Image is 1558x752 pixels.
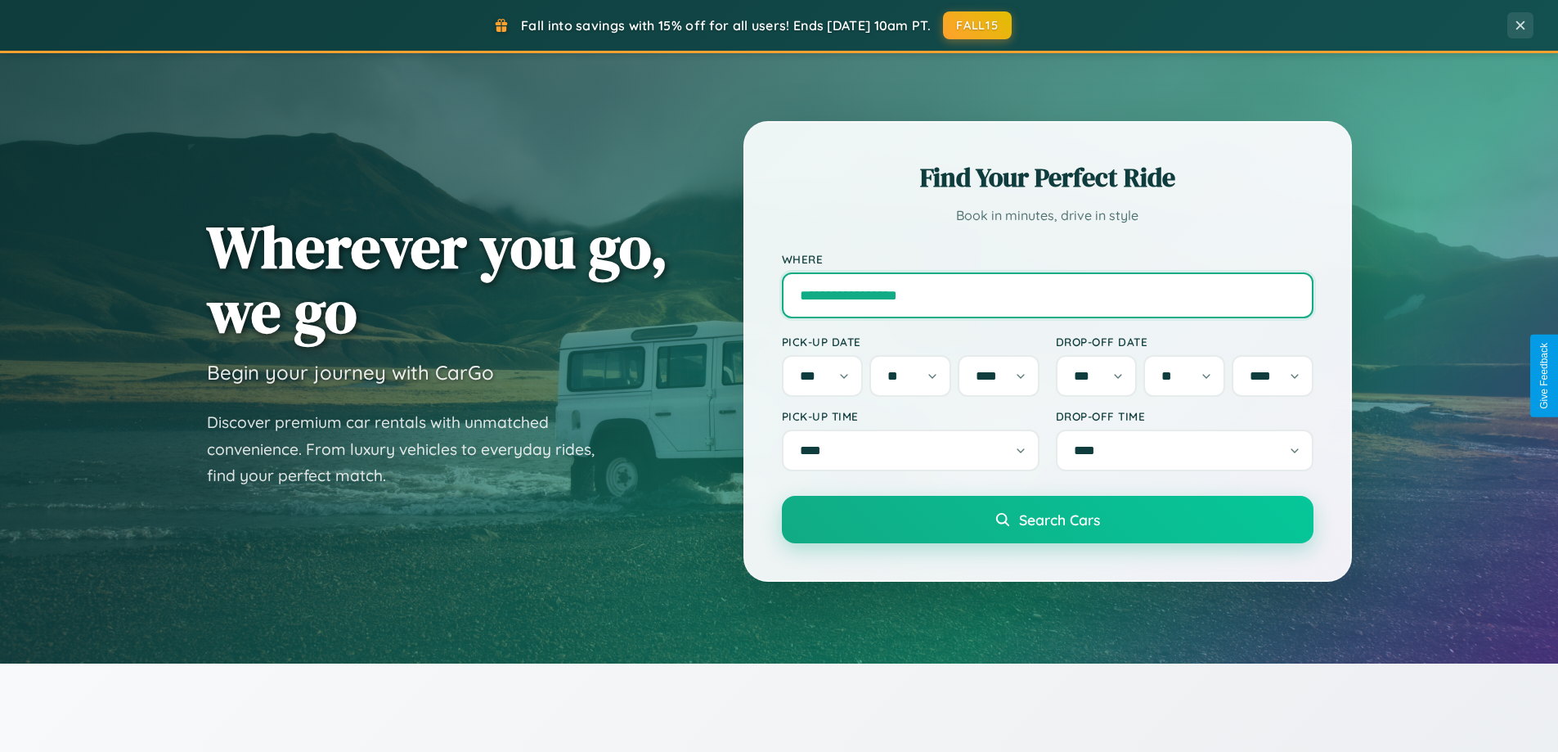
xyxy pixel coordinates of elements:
[782,496,1313,543] button: Search Cars
[943,11,1012,39] button: FALL15
[1056,335,1313,349] label: Drop-off Date
[1056,409,1313,423] label: Drop-off Time
[782,335,1039,349] label: Pick-up Date
[207,409,616,489] p: Discover premium car rentals with unmatched convenience. From luxury vehicles to everyday rides, ...
[782,252,1313,266] label: Where
[782,409,1039,423] label: Pick-up Time
[782,204,1313,227] p: Book in minutes, drive in style
[521,17,931,34] span: Fall into savings with 15% off for all users! Ends [DATE] 10am PT.
[207,214,668,344] h1: Wherever you go, we go
[782,160,1313,196] h2: Find Your Perfect Ride
[207,360,494,385] h3: Begin your journey with CarGo
[1019,511,1100,529] span: Search Cars
[1538,343,1550,409] div: Give Feedback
